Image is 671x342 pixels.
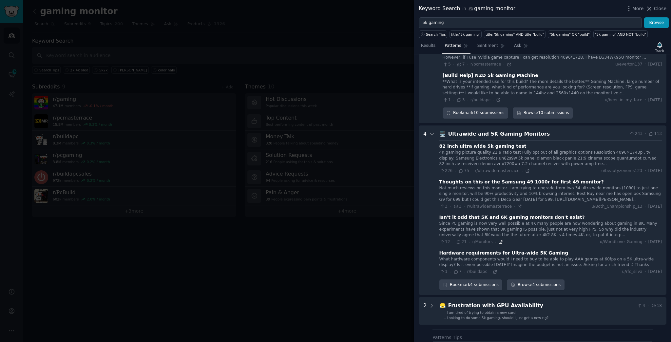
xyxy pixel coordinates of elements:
span: · [645,239,646,245]
span: More [632,5,644,12]
a: "5k gaming" OR "build" [548,30,591,38]
a: Patterns [442,41,470,54]
div: title:"5k gaming" [451,32,480,37]
span: · [645,131,646,137]
a: Browse4 submissions [507,279,564,291]
span: Close [654,5,666,12]
span: 3 [453,204,461,210]
div: Keyword Search gaming monitor [419,5,515,13]
span: · [645,97,646,103]
span: · [522,169,523,173]
span: Sentiment [477,43,498,49]
span: 1 [439,269,448,275]
button: More [625,5,644,12]
div: Hardware requirements for Ultra-wide 5K Gaming [439,250,568,256]
span: r/buildapc [470,98,490,102]
span: Results [421,43,435,49]
a: title:"5k gaming" AND title:"build" [484,30,546,38]
span: u/beautyzenoms123 [601,168,642,174]
span: [DATE] [648,97,662,103]
div: What hardware components would I need to buy to be able to play AAA games at 60fps on a 5K ultra-... [439,256,662,268]
span: · [469,240,470,244]
button: Bookmark10 submissions [443,107,508,119]
span: · [455,169,456,173]
span: 21 [456,239,467,245]
div: "5k gaming" AND NOT "build" [595,32,646,37]
span: · [450,204,451,209]
span: u/everton137 [615,62,642,67]
div: Ultrawide and 5K Gaming Monitors [448,130,627,138]
div: title:"5k gaming" AND title:"build" [486,32,544,37]
div: [Build Help] NZD 5k Gaming Machine [443,72,538,79]
span: [DATE] [648,62,662,67]
div: Bookmark 10 submissions [443,107,508,119]
a: title:"5k gaming" [450,30,482,38]
span: 113 [648,131,662,137]
div: 82 inch ultra wide 5k gaming test [439,143,527,150]
a: Sentiment [475,41,507,54]
div: Since PC gaming is now very well possible at 4K many people are now wondering about gaming in 8K.... [439,221,662,238]
span: · [503,62,504,67]
span: · [450,270,451,274]
span: r/ultrawidemasterrace [467,204,512,209]
span: 12 [439,239,450,245]
span: 3 [456,97,465,103]
span: 😤 [439,302,446,309]
span: · [493,98,494,102]
a: "5k gaming" AND NOT "build" [593,30,647,38]
span: [DATE] [648,168,662,174]
span: · [645,62,646,67]
button: Track [653,40,666,54]
span: 7 [453,269,461,275]
span: · [467,98,468,102]
button: Close [646,5,666,12]
div: 4 [423,130,427,291]
span: · [495,240,496,244]
button: Browse [644,17,669,28]
span: Ask [514,43,521,49]
span: in [462,6,466,12]
span: · [471,169,472,173]
div: "5k gaming" OR "build" [549,32,590,37]
div: - [444,315,446,320]
div: Not much reviews on this monitor. I am trying to upgrade from two 34 ultra wide monitors (1080) t... [439,185,662,203]
span: 🖥️ [439,131,446,137]
div: **What is your intended use for this build? The more details the better.** Gaming Machine, large ... [443,79,662,96]
span: 243 [629,131,642,137]
span: · [647,303,649,309]
span: 1 [443,97,451,103]
span: · [489,270,490,274]
span: Patterns [445,43,461,49]
span: [DATE] [648,269,662,275]
div: 2 [423,302,427,320]
span: I am tired of trying to obtain a new card [447,311,516,314]
button: Bookmark4 submissions [439,279,503,291]
button: Search Tips [419,30,447,38]
span: 226 [439,168,453,174]
div: - [444,310,446,315]
a: Results [419,41,438,54]
span: · [645,204,646,210]
span: u/Both_Championship_13 [591,204,642,210]
span: 5 [443,62,451,67]
span: · [464,204,465,209]
a: Ask [512,41,530,54]
span: r/Monitors [472,239,492,244]
span: 3 [439,204,448,210]
span: 18 [651,303,662,309]
span: 75 [458,168,469,174]
div: Bookmark 4 submissions [439,279,503,291]
div: Thoughts on this or the Samsung 49 1000r for first 49 monitor? [439,179,604,185]
div: Isn't it odd that 5K and 6K gaming monitors don't exist? [439,214,585,221]
div: Frustration with GPU Availability [448,302,635,310]
span: u/rfc_silva [622,269,642,275]
label: Patterns Tips [432,335,462,340]
span: · [467,62,468,67]
span: · [514,204,515,209]
input: Try a keyword related to your business [419,17,642,28]
span: 4 [637,303,645,309]
div: 4K gaming picture quality 21:9 ratio test Fully opt out of all graphics options Resolution 4096×1... [439,150,662,167]
span: · [453,62,454,67]
span: r/pcmasterrace [470,62,501,66]
span: u/beer_in_my_face [605,97,642,103]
